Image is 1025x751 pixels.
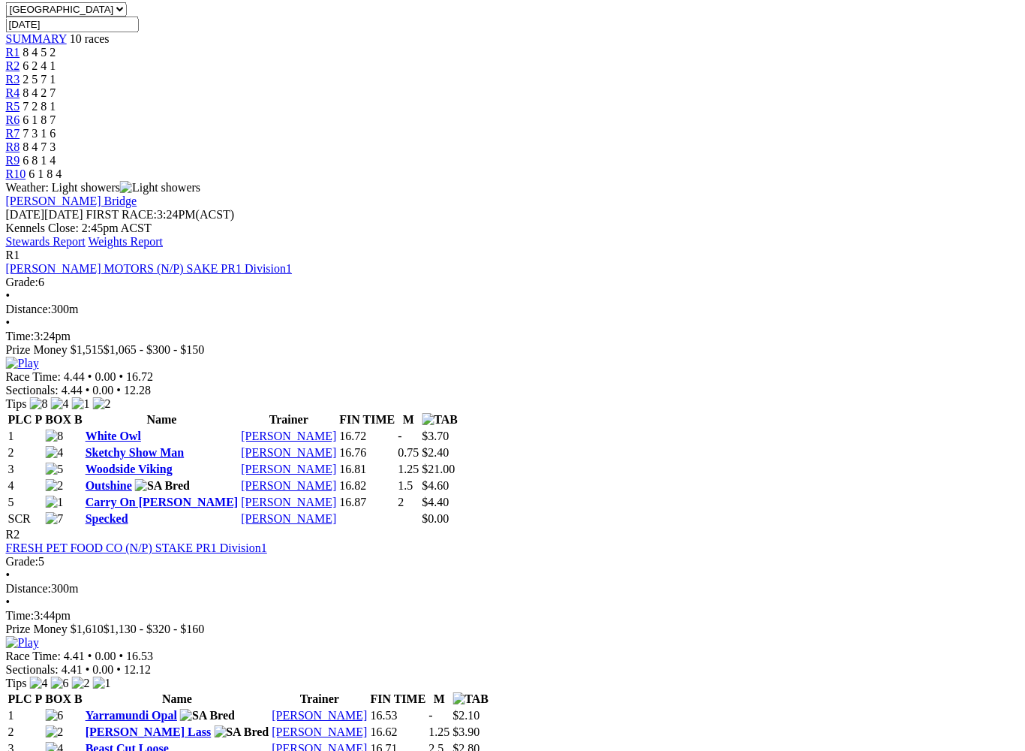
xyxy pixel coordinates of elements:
[6,46,20,59] a: R1
[30,677,48,690] img: 4
[6,235,86,248] a: Stewards Report
[398,479,413,492] text: 1.5
[6,528,20,541] span: R2
[6,167,26,180] span: R10
[215,725,269,739] img: SA Bred
[429,725,450,738] text: 1.25
[127,370,154,383] span: 16.72
[6,262,293,275] a: [PERSON_NAME] MOTORS (N/P) SAKE PR1 Division1
[242,512,337,525] a: [PERSON_NAME]
[23,73,56,86] span: 2 5 7 1
[6,59,20,72] a: R2
[86,446,185,459] a: Sketchy Show Man
[70,32,110,45] span: 10 races
[6,181,201,194] span: Weather: Light showers
[74,692,83,705] span: B
[422,446,449,459] span: $2.40
[86,512,128,525] a: Specked
[428,692,451,707] th: M
[6,276,39,288] span: Grade:
[23,140,56,153] span: 8 4 7 3
[6,663,59,676] span: Sectionals:
[72,397,90,411] img: 1
[64,650,85,662] span: 4.41
[6,303,1019,316] div: 300m
[6,154,20,167] a: R9
[6,677,27,689] span: Tips
[242,430,337,442] a: [PERSON_NAME]
[6,555,39,568] span: Grade:
[46,496,64,509] img: 1
[93,677,111,690] img: 1
[86,709,177,722] a: Yarramundi Opal
[46,446,64,460] img: 4
[242,446,337,459] a: [PERSON_NAME]
[6,140,20,153] a: R8
[242,463,337,475] a: [PERSON_NAME]
[6,596,11,608] span: •
[6,208,45,221] span: [DATE]
[23,154,56,167] span: 6 8 1 4
[93,663,114,676] span: 0.00
[398,463,419,475] text: 1.25
[6,650,61,662] span: Race Time:
[23,46,56,59] span: 8 4 5 2
[51,397,69,411] img: 4
[6,582,1019,596] div: 300m
[86,463,173,475] a: Woodside Viking
[88,650,92,662] span: •
[6,316,11,329] span: •
[370,725,427,740] td: 16.62
[6,32,67,45] a: SUMMARY
[6,397,27,410] span: Tips
[23,100,56,113] span: 7 2 8 1
[85,692,270,707] th: Name
[6,249,20,261] span: R1
[453,692,489,706] img: TAB
[272,725,368,738] a: [PERSON_NAME]
[29,167,62,180] span: 6 1 8 4
[135,479,190,493] img: SA Bred
[6,100,20,113] span: R5
[6,86,20,99] span: R4
[104,343,205,356] span: $1,065 - $300 - $150
[46,463,64,476] img: 5
[6,343,1019,357] div: Prize Money $1,515
[241,412,338,427] th: Trainer
[370,692,427,707] th: FIN TIME
[422,496,449,508] span: $4.40
[8,445,44,460] td: 2
[6,73,20,86] a: R3
[272,709,368,722] a: [PERSON_NAME]
[95,650,116,662] span: 0.00
[86,496,239,508] a: Carry On [PERSON_NAME]
[86,725,212,738] a: [PERSON_NAME] Lass
[89,235,164,248] a: Weights Report
[46,430,64,443] img: 8
[6,609,35,622] span: Time:
[242,496,337,508] a: [PERSON_NAME]
[8,708,44,723] td: 1
[6,113,20,126] a: R6
[8,495,44,510] td: 5
[180,709,235,722] img: SA Bred
[6,17,139,32] input: Select date
[51,677,69,690] img: 6
[46,413,72,426] span: BOX
[124,663,151,676] span: 12.12
[74,413,83,426] span: B
[127,650,154,662] span: 16.53
[86,384,90,397] span: •
[8,478,44,493] td: 4
[422,413,458,427] img: TAB
[119,370,124,383] span: •
[35,413,43,426] span: P
[8,413,32,426] span: PLC
[6,127,20,140] a: R7
[6,582,51,595] span: Distance:
[119,650,124,662] span: •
